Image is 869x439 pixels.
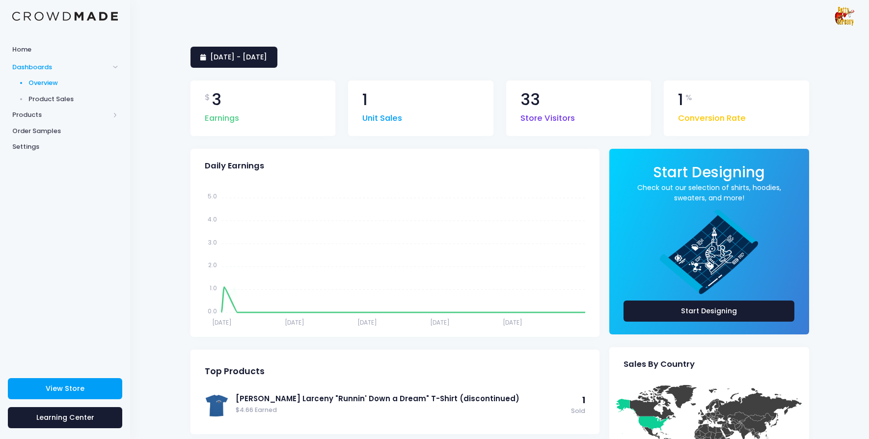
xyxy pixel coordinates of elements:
img: Logo [12,12,118,21]
tspan: [DATE] [503,318,522,327]
a: Start Designing [624,301,795,322]
span: Dashboards [12,62,109,72]
span: Overview [28,78,118,88]
tspan: [DATE] [212,318,231,327]
span: Store Visitors [520,108,575,125]
span: Order Samples [12,126,118,136]
span: Learning Center [36,412,94,422]
span: Products [12,110,109,120]
span: Sales By Country [624,359,695,369]
span: 33 [520,92,540,108]
span: Settings [12,142,118,152]
span: Sold [571,407,585,416]
span: Start Designing [653,162,765,182]
a: [DATE] - [DATE] [190,47,277,68]
span: Daily Earnings [205,161,264,171]
a: [PERSON_NAME] Larceny "Runnin' Down a Dream" T-Shirt (discontinued) [236,393,566,404]
tspan: 1.0 [209,284,217,292]
tspan: 3.0 [208,238,217,246]
a: Check out our selection of shirts, hoodies, sweaters, and more! [624,183,795,203]
span: 1 [362,92,368,108]
a: Start Designing [653,170,765,180]
tspan: 2.0 [208,261,217,269]
span: 3 [212,92,221,108]
tspan: [DATE] [357,318,377,327]
span: $4.66 Earned [236,406,566,415]
span: [DATE] - [DATE] [210,52,267,62]
a: View Store [8,378,122,399]
span: Earnings [205,108,239,125]
tspan: [DATE] [284,318,304,327]
span: $ [205,92,210,104]
tspan: 5.0 [207,192,217,200]
a: Learning Center [8,407,122,428]
span: 1 [582,394,585,406]
span: Top Products [205,366,265,377]
tspan: 4.0 [207,215,217,223]
span: View Store [46,384,84,393]
span: Home [12,45,118,55]
span: % [685,92,692,104]
tspan: [DATE] [430,318,450,327]
span: 1 [678,92,683,108]
span: Product Sales [28,94,118,104]
span: Unit Sales [362,108,402,125]
span: Conversion Rate [678,108,746,125]
img: User [835,6,854,26]
tspan: 0.0 [207,306,217,315]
